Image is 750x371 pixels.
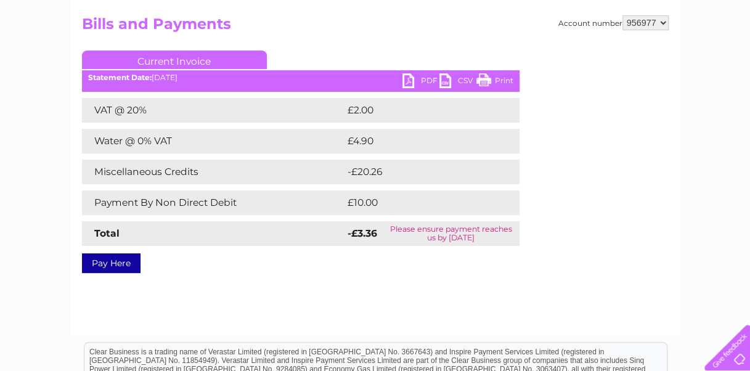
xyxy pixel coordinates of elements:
a: Contact [668,52,698,62]
strong: Total [94,227,120,239]
a: CSV [439,73,476,91]
a: Water [533,52,556,62]
b: Statement Date: [88,73,152,82]
div: Clear Business is a trading name of Verastar Limited (registered in [GEOGRAPHIC_DATA] No. 3667643... [84,7,667,60]
div: Account number [558,15,669,30]
td: Miscellaneous Credits [82,160,344,184]
td: -£20.26 [344,160,497,184]
a: Energy [564,52,591,62]
td: Payment By Non Direct Debit [82,190,344,215]
td: £4.90 [344,129,491,153]
td: £2.00 [344,98,491,123]
a: Blog [643,52,661,62]
a: Telecoms [598,52,635,62]
td: Water @ 0% VAT [82,129,344,153]
a: Print [476,73,513,91]
td: £10.00 [344,190,494,215]
td: Please ensure payment reaches us by [DATE] [382,221,519,246]
a: Log out [709,52,738,62]
div: [DATE] [82,73,520,82]
img: logo.png [26,32,89,70]
a: PDF [402,73,439,91]
strong: -£3.36 [348,227,377,239]
a: Current Invoice [82,51,267,69]
h2: Bills and Payments [82,15,669,39]
a: Pay Here [82,253,141,273]
a: 0333 014 3131 [518,6,603,22]
td: VAT @ 20% [82,98,344,123]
